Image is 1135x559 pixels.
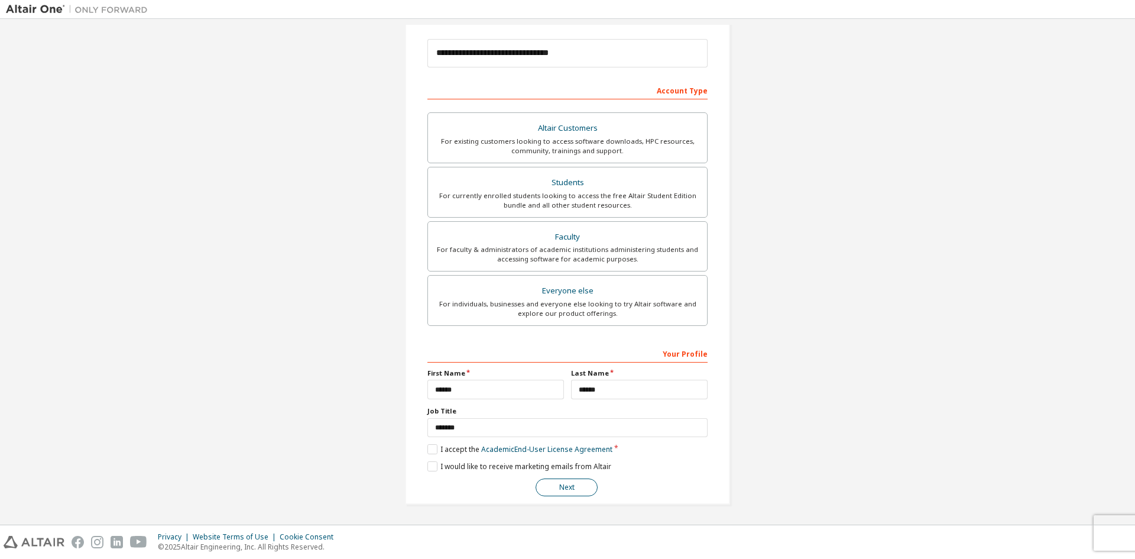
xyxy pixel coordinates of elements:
[72,536,84,548] img: facebook.svg
[435,191,700,210] div: For currently enrolled students looking to access the free Altair Student Edition bundle and all ...
[427,369,564,378] label: First Name
[481,444,612,454] a: Academic End-User License Agreement
[435,283,700,299] div: Everyone else
[427,444,612,454] label: I accept the
[280,532,340,542] div: Cookie Consent
[427,406,708,416] label: Job Title
[427,80,708,99] div: Account Type
[193,532,280,542] div: Website Terms of Use
[427,461,611,471] label: I would like to receive marketing emails from Altair
[4,536,64,548] img: altair_logo.svg
[435,137,700,156] div: For existing customers looking to access software downloads, HPC resources, community, trainings ...
[435,245,700,264] div: For faculty & administrators of academic institutions administering students and accessing softwa...
[435,299,700,318] div: For individuals, businesses and everyone else looking to try Altair software and explore our prod...
[6,4,154,15] img: Altair One
[435,120,700,137] div: Altair Customers
[435,175,700,191] div: Students
[130,536,147,548] img: youtube.svg
[427,344,708,363] div: Your Profile
[158,542,340,552] p: © 2025 Altair Engineering, Inc. All Rights Reserved.
[435,229,700,245] div: Faculty
[571,369,708,378] label: Last Name
[158,532,193,542] div: Privacy
[111,536,123,548] img: linkedin.svg
[91,536,103,548] img: instagram.svg
[536,479,598,496] button: Next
